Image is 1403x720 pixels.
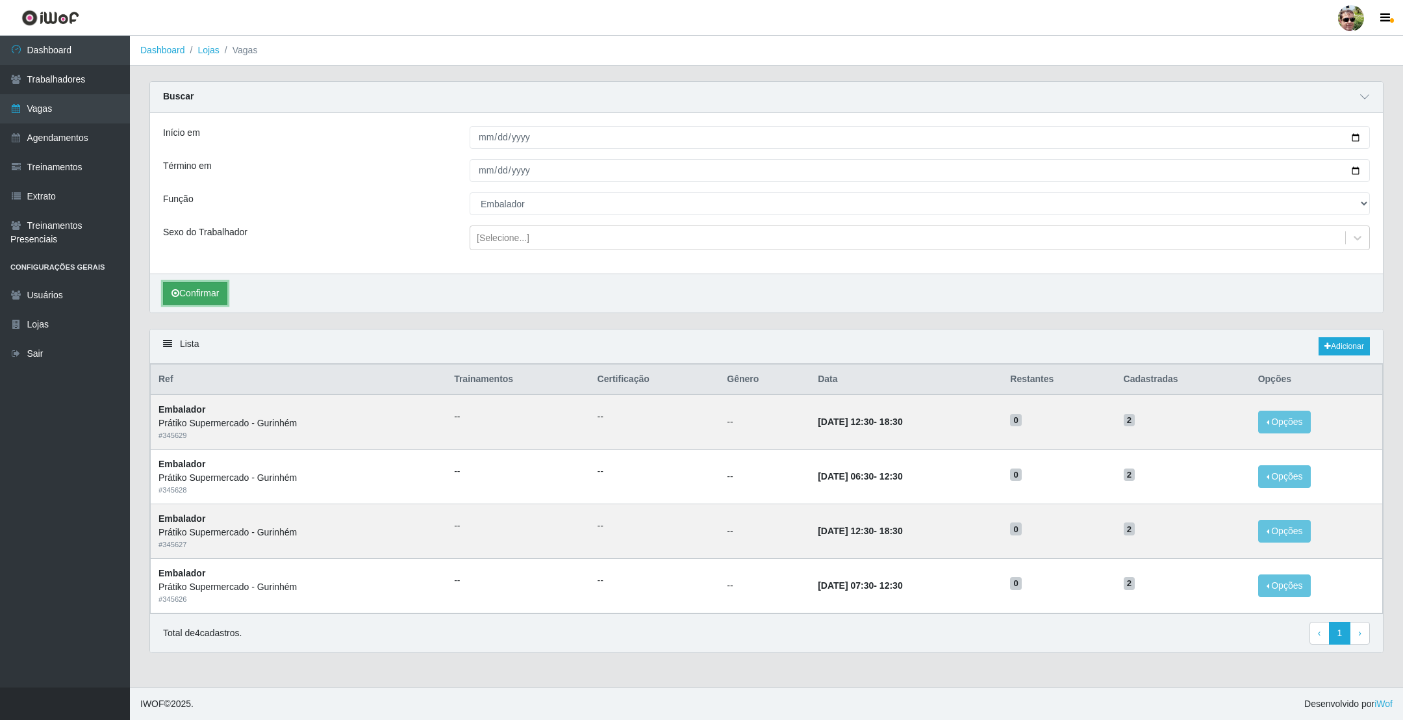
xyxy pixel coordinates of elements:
[158,430,438,441] div: # 345629
[719,450,810,504] td: --
[158,526,438,539] div: Prátiko Supermercado - Gurinhém
[454,410,581,424] ul: --
[150,329,1383,364] div: Lista
[598,410,712,424] ul: --
[1250,365,1383,395] th: Opções
[818,580,902,591] strong: -
[158,513,205,524] strong: Embalador
[1010,577,1022,590] span: 0
[158,580,438,594] div: Prátiko Supermercado - Gurinhém
[1116,365,1250,395] th: Cadastradas
[1329,622,1351,645] a: 1
[163,282,227,305] button: Confirmar
[158,471,438,485] div: Prátiko Supermercado - Gurinhém
[818,417,874,427] time: [DATE] 12:30
[590,365,720,395] th: Certificação
[818,526,902,536] strong: -
[598,519,712,533] ul: --
[470,126,1370,149] input: 00/00/0000
[446,365,589,395] th: Trainamentos
[197,45,219,55] a: Lojas
[1010,414,1022,427] span: 0
[163,225,247,239] label: Sexo do Trabalhador
[879,580,903,591] time: 12:30
[454,519,581,533] ul: --
[158,594,438,605] div: # 345626
[818,417,902,427] strong: -
[140,699,164,709] span: IWOF
[140,697,194,711] span: © 2025 .
[1124,522,1135,535] span: 2
[158,485,438,496] div: # 345628
[598,465,712,478] ul: --
[130,36,1403,66] nav: breadcrumb
[1258,574,1311,597] button: Opções
[1010,469,1022,482] span: 0
[1124,577,1135,590] span: 2
[1309,622,1370,645] nav: pagination
[158,459,205,469] strong: Embalador
[1124,414,1135,427] span: 2
[719,394,810,449] td: --
[158,417,438,430] div: Prátiko Supermercado - Gurinhém
[818,471,902,482] strong: -
[158,568,205,578] strong: Embalador
[163,126,200,140] label: Início em
[470,159,1370,182] input: 00/00/0000
[454,574,581,587] ul: --
[21,10,79,26] img: CoreUI Logo
[220,44,258,57] li: Vagas
[1258,465,1311,488] button: Opções
[879,471,903,482] time: 12:30
[163,91,194,101] strong: Buscar
[1258,520,1311,543] button: Opções
[810,365,1002,395] th: Data
[818,580,874,591] time: [DATE] 07:30
[879,417,903,427] time: 18:30
[1319,337,1370,355] a: Adicionar
[151,365,447,395] th: Ref
[1124,469,1135,482] span: 2
[140,45,185,55] a: Dashboard
[477,231,529,245] div: [Selecione...]
[1318,628,1321,638] span: ‹
[598,574,712,587] ul: --
[1358,628,1361,638] span: ›
[158,404,205,415] strong: Embalador
[1258,411,1311,433] button: Opções
[454,465,581,478] ul: --
[1374,699,1393,709] a: iWof
[1010,522,1022,535] span: 0
[1002,365,1115,395] th: Restantes
[1350,622,1370,645] a: Next
[1309,622,1330,645] a: Previous
[818,526,874,536] time: [DATE] 12:30
[163,192,194,206] label: Função
[818,471,874,482] time: [DATE] 06:30
[719,558,810,613] td: --
[163,626,242,640] p: Total de 4 cadastros.
[1304,697,1393,711] span: Desenvolvido por
[879,526,903,536] time: 18:30
[158,539,438,550] div: # 345627
[719,504,810,558] td: --
[719,365,810,395] th: Gênero
[163,159,212,173] label: Término em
